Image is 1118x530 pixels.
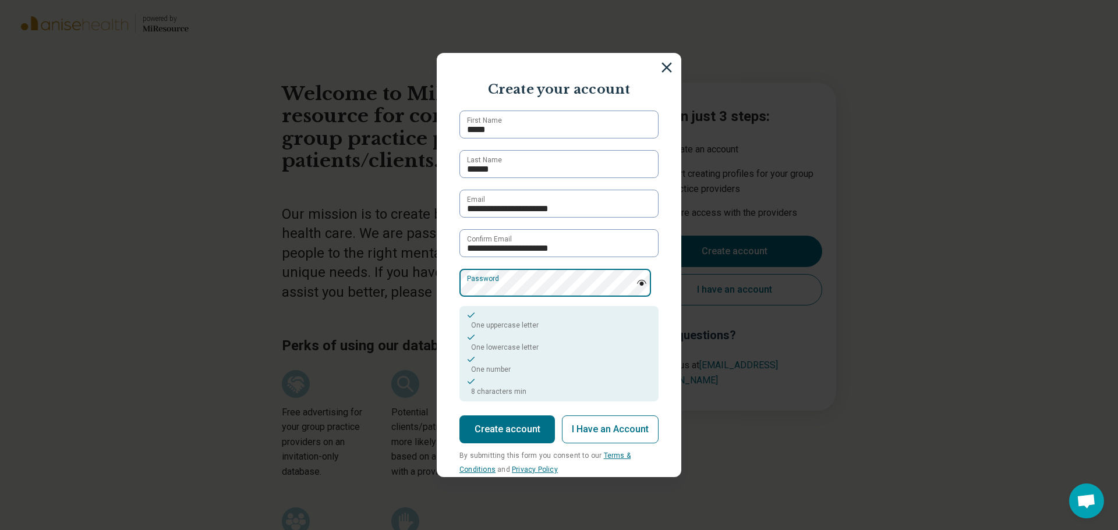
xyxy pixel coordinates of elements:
span: One uppercase letter [471,321,539,329]
label: Last Name [467,155,502,165]
span: 8 characters min [471,387,526,396]
span: One number [471,365,511,374]
button: I Have an Account [562,415,659,443]
label: Email [467,194,485,205]
label: Confirm Email [467,234,512,244]
span: By submitting this form you consent to our and [459,451,631,474]
p: Create your account [448,81,670,99]
a: Terms & Conditions [459,451,631,474]
button: Create account [459,415,555,443]
label: First Name [467,115,502,126]
a: Privacy Policy [512,465,558,474]
img: password [636,280,647,286]
label: Password [467,273,499,284]
span: One lowercase letter [471,343,539,351]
